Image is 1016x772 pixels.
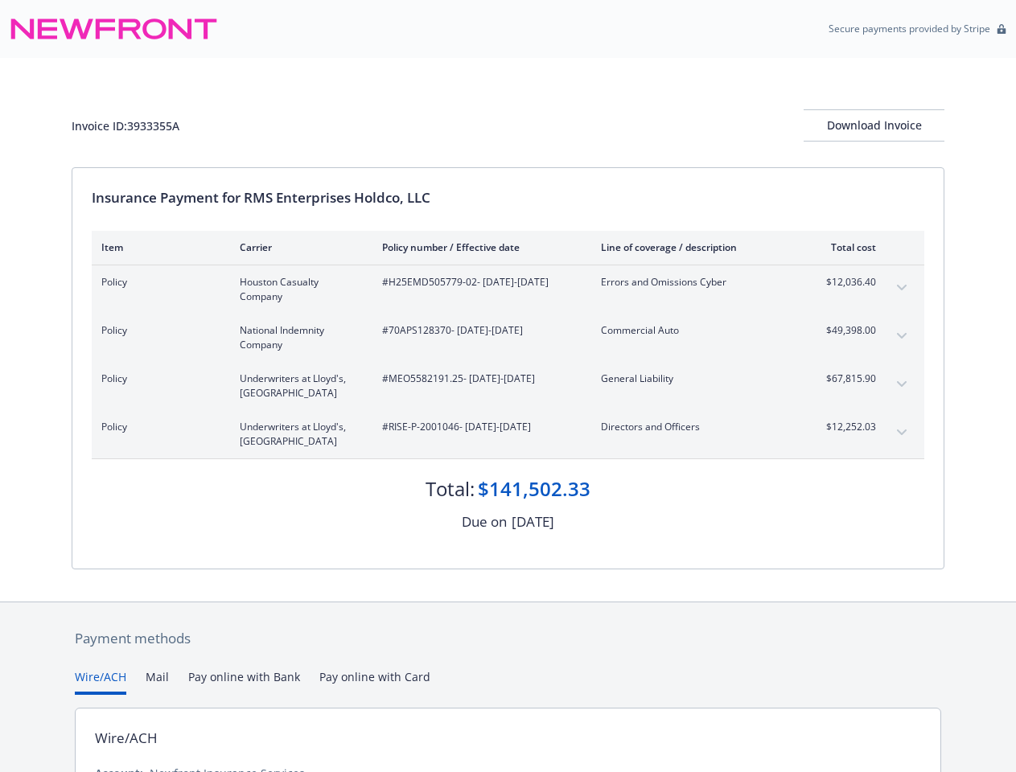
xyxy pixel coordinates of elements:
[240,372,356,400] span: Underwriters at Lloyd's, [GEOGRAPHIC_DATA]
[889,420,915,446] button: expand content
[92,265,924,314] div: PolicyHouston Casualty Company#H25EMD505779-02- [DATE]-[DATE]Errors and Omissions Cyber$12,036.40...
[382,275,575,289] span: #H25EMD505779-02 - [DATE]-[DATE]
[92,314,924,362] div: PolicyNational Indemnity Company#70APS128370- [DATE]-[DATE]Commercial Auto$49,398.00expand content
[75,628,941,649] div: Payment methods
[101,275,214,289] span: Policy
[382,323,575,338] span: #70APS128370 - [DATE]-[DATE]
[601,275,790,289] span: Errors and Omissions Cyber
[382,240,575,254] div: Policy number / Effective date
[382,372,575,386] span: #MEO5582191.25 - [DATE]-[DATE]
[188,668,300,695] button: Pay online with Bank
[319,668,430,695] button: Pay online with Card
[95,728,158,749] div: Wire/ACH
[816,323,876,338] span: $49,398.00
[601,323,790,338] span: Commercial Auto
[601,240,790,254] div: Line of coverage / description
[240,240,356,254] div: Carrier
[240,275,356,304] span: Houston Casualty Company
[92,187,924,208] div: Insurance Payment for RMS Enterprises Holdco, LLC
[101,372,214,386] span: Policy
[240,323,356,352] span: National Indemnity Company
[146,668,169,695] button: Mail
[240,420,356,449] span: Underwriters at Lloyd's, [GEOGRAPHIC_DATA]
[101,420,214,434] span: Policy
[816,420,876,434] span: $12,252.03
[512,511,554,532] div: [DATE]
[804,109,944,142] button: Download Invoice
[462,511,507,532] div: Due on
[804,110,944,141] div: Download Invoice
[72,117,179,134] div: Invoice ID: 3933355A
[101,240,214,254] div: Item
[889,275,915,301] button: expand content
[889,372,915,397] button: expand content
[889,323,915,349] button: expand content
[816,240,876,254] div: Total cost
[601,420,790,434] span: Directors and Officers
[92,362,924,410] div: PolicyUnderwriters at Lloyd's, [GEOGRAPHIC_DATA]#MEO5582191.25- [DATE]-[DATE]General Liability$67...
[101,323,214,338] span: Policy
[601,372,790,386] span: General Liability
[478,475,590,503] div: $141,502.33
[829,22,990,35] p: Secure payments provided by Stripe
[816,372,876,386] span: $67,815.90
[382,420,575,434] span: #RISE-P-2001046 - [DATE]-[DATE]
[816,275,876,289] span: $12,036.40
[92,410,924,458] div: PolicyUnderwriters at Lloyd's, [GEOGRAPHIC_DATA]#RISE-P-2001046- [DATE]-[DATE]Directors and Offic...
[75,668,126,695] button: Wire/ACH
[426,475,475,503] div: Total:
